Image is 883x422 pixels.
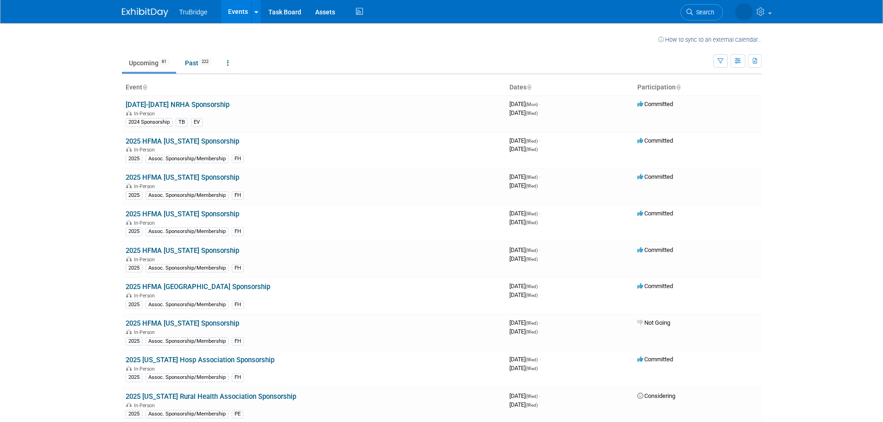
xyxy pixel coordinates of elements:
span: In-Person [134,403,158,409]
img: In-Person Event [126,220,132,225]
span: (Wed) [526,175,538,180]
span: Committed [637,210,673,217]
div: FH [232,191,244,200]
span: (Wed) [526,284,538,289]
span: - [539,101,540,107]
span: (Wed) [526,257,538,262]
span: (Wed) [526,139,538,144]
a: Sort by Participation Type [676,83,680,91]
a: 2025 [US_STATE] Hosp Association Sponsorship [126,356,274,364]
span: Committed [637,246,673,253]
div: FH [232,264,244,272]
span: - [539,246,540,253]
span: Committed [637,283,673,290]
span: (Wed) [526,220,538,225]
img: In-Person Event [126,293,132,297]
span: (Wed) [526,211,538,216]
a: Sort by Event Name [142,83,147,91]
span: (Wed) [526,111,538,116]
div: Assoc. Sponsorship/Membership [146,373,229,382]
div: Assoc. Sponsorship/Membership [146,227,229,236]
img: ExhibitDay [122,8,168,17]
span: In-Person [134,366,158,372]
span: (Wed) [526,403,538,408]
div: Assoc. Sponsorship/Membership [146,191,229,200]
div: 2025 [126,191,142,200]
span: [DATE] [509,392,540,399]
div: 2025 [126,373,142,382]
img: In-Person Event [126,183,132,188]
span: (Wed) [526,394,538,399]
span: [DATE] [509,109,538,116]
div: Assoc. Sponsorship/Membership [146,410,229,418]
span: [DATE] [509,246,540,253]
div: FH [232,155,244,163]
div: 2025 [126,264,142,272]
div: FH [232,337,244,346]
a: 2025 HFMA [US_STATE] Sponsorship [126,246,239,255]
a: How to sync to an external calendar... [658,36,762,43]
span: - [539,283,540,290]
span: (Wed) [526,248,538,253]
th: Dates [506,80,634,95]
img: In-Person Event [126,111,132,115]
span: - [539,210,540,217]
span: In-Person [134,257,158,263]
span: [DATE] [509,319,540,326]
span: Committed [637,137,673,144]
div: FH [232,373,244,382]
span: (Wed) [526,293,538,298]
span: (Wed) [526,329,538,334]
a: Upcoming81 [122,54,176,72]
span: - [539,137,540,144]
img: In-Person Event [126,147,132,151]
span: In-Person [134,220,158,226]
span: [DATE] [509,328,538,335]
span: (Wed) [526,357,538,362]
span: - [539,319,540,326]
a: 2025 HFMA [US_STATE] Sponsorship [126,210,239,218]
span: - [539,173,540,180]
span: Considering [637,392,675,399]
span: In-Person [134,183,158,189]
span: [DATE] [509,101,540,107]
th: Event [122,80,506,95]
div: TB [176,118,188,126]
div: Assoc. Sponsorship/Membership [146,264,229,272]
span: (Wed) [526,366,538,371]
span: (Wed) [526,147,538,152]
span: (Wed) [526,183,538,189]
a: Search [680,4,723,20]
span: In-Person [134,329,158,335]
span: [DATE] [509,291,538,298]
span: [DATE] [509,219,538,226]
div: 2025 [126,337,142,346]
th: Participation [634,80,762,95]
span: [DATE] [509,283,540,290]
div: 2025 [126,410,142,418]
a: [DATE]-[DATE] NRHA Sponsorship [126,101,229,109]
span: [DATE] [509,401,538,408]
div: FH [232,227,244,236]
span: Committed [637,173,673,180]
span: Committed [637,101,673,107]
a: 2025 [US_STATE] Rural Health Association Sponsorship [126,392,296,401]
span: (Wed) [526,321,538,326]
span: 81 [159,58,169,65]
div: Assoc. Sponsorship/Membership [146,155,229,163]
a: 2025 HFMA [US_STATE] Sponsorship [126,173,239,182]
span: 222 [199,58,211,65]
span: TruBridge [179,8,208,16]
span: - [539,356,540,363]
span: [DATE] [509,173,540,180]
span: In-Person [134,293,158,299]
a: Sort by Start Date [527,83,531,91]
span: In-Person [134,147,158,153]
img: In-Person Event [126,403,132,407]
img: In-Person Event [126,329,132,334]
div: Assoc. Sponsorship/Membership [146,337,229,346]
a: 2025 HFMA [GEOGRAPHIC_DATA] Sponsorship [126,283,270,291]
img: In-Person Event [126,366,132,371]
span: Not Going [637,319,670,326]
span: [DATE] [509,145,538,152]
